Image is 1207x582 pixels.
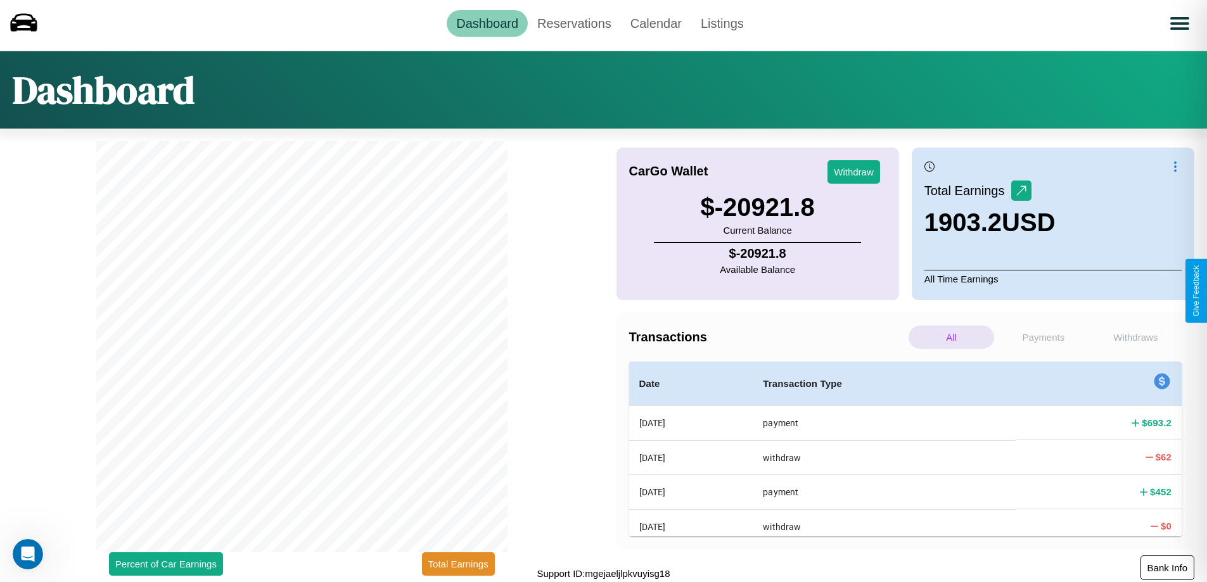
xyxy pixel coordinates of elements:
[753,509,1016,543] th: withdraw
[909,326,994,349] p: All
[639,376,743,391] h4: Date
[720,246,795,261] h4: $ -20921.8
[422,552,495,576] button: Total Earnings
[621,10,691,37] a: Calendar
[924,179,1011,202] p: Total Earnings
[629,475,753,509] th: [DATE]
[753,440,1016,474] th: withdraw
[720,261,795,278] p: Available Balance
[1156,450,1172,464] h4: $ 62
[109,552,223,576] button: Percent of Car Earnings
[629,164,708,179] h4: CarGo Wallet
[753,475,1016,509] th: payment
[1140,555,1194,580] button: Bank Info
[753,406,1016,441] th: payment
[1142,416,1172,429] h4: $ 693.2
[629,330,905,345] h4: Transactions
[629,406,753,441] th: [DATE]
[528,10,621,37] a: Reservations
[691,10,753,37] a: Listings
[1162,6,1197,41] button: Open menu
[1161,519,1172,533] h4: $ 0
[924,270,1182,288] p: All Time Earnings
[1192,265,1201,317] div: Give Feedback
[1000,326,1086,349] p: Payments
[629,440,753,474] th: [DATE]
[827,160,880,184] button: Withdraw
[701,222,815,239] p: Current Balance
[924,208,1056,237] h3: 1903.2 USD
[1093,326,1178,349] p: Withdraws
[13,64,195,116] h1: Dashboard
[701,193,815,222] h3: $ -20921.8
[1150,485,1172,498] h4: $ 452
[763,376,1006,391] h4: Transaction Type
[447,10,528,37] a: Dashboard
[13,539,43,569] iframe: Intercom live chat
[629,509,753,543] th: [DATE]
[537,565,670,582] p: Support ID: mgejaeljlpkvuyisg18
